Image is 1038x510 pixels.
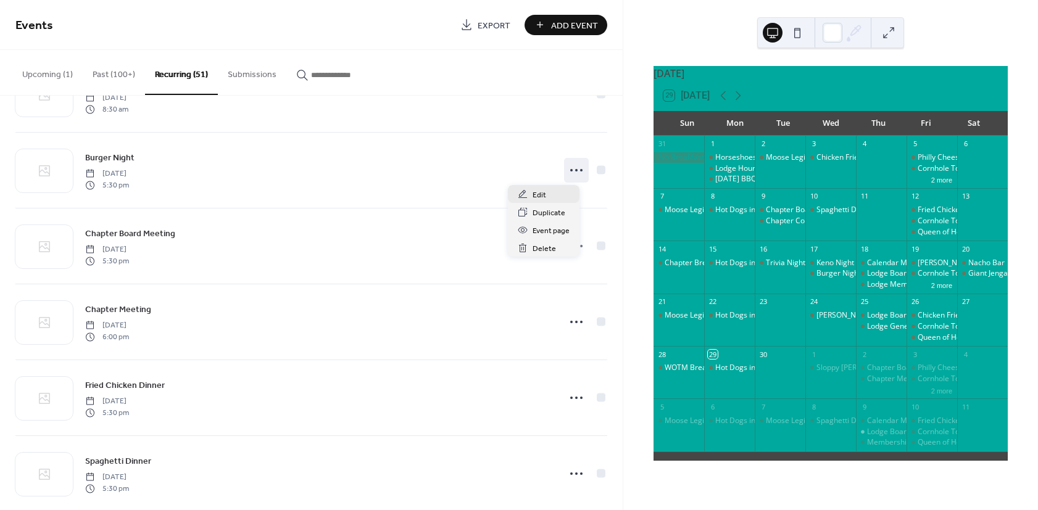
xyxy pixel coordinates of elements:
[657,402,666,411] div: 5
[907,258,957,268] div: Pollock or Chicken Strip dinner
[533,224,570,237] span: Event page
[665,416,771,426] div: Moose Legion Breakfast Buffet
[218,50,286,94] button: Submissions
[708,244,717,253] div: 15
[657,350,666,359] div: 28
[654,66,1008,81] div: [DATE]
[907,427,957,437] div: Cornhole Tournament
[907,374,957,384] div: Cornhole Tournament
[758,402,768,411] div: 7
[918,268,994,279] div: Cornhole Tournament
[766,258,805,268] div: Trivia Night
[907,227,957,237] div: Queen of Hearts
[85,302,151,316] a: Chapter Meeting
[657,297,666,306] div: 21
[715,363,823,373] div: Hot Dogs in the Social Quarters
[715,174,757,184] div: [DATE] BBQ
[704,363,755,373] div: Hot Dogs in the Social Quarters
[816,205,874,215] div: Spaghetti Dinner
[85,472,129,483] span: [DATE]
[807,111,854,136] div: Wed
[809,244,818,253] div: 17
[766,205,847,215] div: Chapter Board Meeting
[867,258,929,268] div: Calendar Meeting
[654,205,704,215] div: Moose Legion Breakfast Buffet
[805,363,856,373] div: Sloppy Joe's
[85,320,129,331] span: [DATE]
[907,321,957,332] div: Cornhole Tournament
[704,174,755,184] div: Labor Day BBQ
[816,268,861,279] div: Burger Night
[708,350,717,359] div: 29
[83,50,145,94] button: Past (100+)
[663,111,711,136] div: Sun
[704,258,755,268] div: Hot Dogs in the Social Quarters
[657,139,666,149] div: 31
[860,139,869,149] div: 4
[805,268,856,279] div: Burger Night
[654,152,704,163] div: No Breakfast Labor Day Weekend
[657,244,666,253] div: 14
[910,192,920,201] div: 12
[758,192,768,201] div: 9
[809,297,818,306] div: 24
[715,205,823,215] div: Hot Dogs in the Social Quarters
[855,111,902,136] div: Thu
[805,310,856,321] div: Taco Dinner
[816,363,905,373] div: Sloppy [PERSON_NAME]'s
[809,350,818,359] div: 1
[704,416,755,426] div: Hot Dogs in the Social Quarters
[805,416,856,426] div: Spaghetti Dinner
[85,93,128,104] span: [DATE]
[856,268,907,279] div: Lodge Board Meeting
[85,255,129,266] span: 5:30 pm
[766,416,844,426] div: Moose Legion Meeting
[907,332,957,343] div: Queen of Hearts
[451,15,520,35] a: Export
[907,268,957,279] div: Cornhole Tournament
[856,310,907,321] div: Lodge Board Meeting
[907,205,957,215] div: Fried Chicken Dinner
[85,396,129,407] span: [DATE]
[758,244,768,253] div: 16
[856,321,907,332] div: Lodge General Membership Meeting
[910,350,920,359] div: 3
[910,244,920,253] div: 19
[961,350,970,359] div: 4
[856,427,907,437] div: Lodge Board Meeting
[918,216,994,226] div: Cornhole Tournament
[715,416,823,426] div: Hot Dogs in the Social Quarters
[856,416,907,426] div: Calendar Meeting
[816,258,854,268] div: Keno Night
[85,407,129,418] span: 5:30 pm
[85,150,135,165] a: Burger Night
[85,454,151,468] a: Spaghetti Dinner
[918,374,994,384] div: Cornhole Tournament
[856,374,907,384] div: Chapter Meeting
[918,363,984,373] div: Philly Cheese Steak
[758,297,768,306] div: 23
[860,297,869,306] div: 25
[708,402,717,411] div: 6
[715,258,823,268] div: Hot Dogs in the Social Quarters
[85,455,151,468] span: Spaghetti Dinner
[85,379,165,392] span: Fried Chicken Dinner
[85,228,175,241] span: Chapter Board Meeting
[654,310,704,321] div: Moose Legion Breakfast Buffet
[918,437,974,448] div: Queen of Hearts
[665,258,728,268] div: Chapter Breakfast
[961,297,970,306] div: 27
[918,332,974,343] div: Queen of Hearts
[525,15,607,35] button: Add Event
[85,179,129,191] span: 5:30 pm
[867,268,941,279] div: Lodge Board Meeting
[907,416,957,426] div: Fried Chicken Dinner
[867,321,994,332] div: Lodge General Membership Meeting
[918,227,974,237] div: Queen of Hearts
[809,402,818,411] div: 8
[708,139,717,149] div: 1
[867,310,941,321] div: Lodge Board Meeting
[85,226,175,241] a: Chapter Board Meeting
[759,111,807,136] div: Tue
[961,402,970,411] div: 11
